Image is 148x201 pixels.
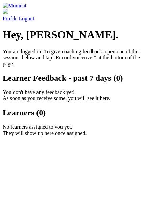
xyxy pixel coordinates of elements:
[3,3,26,9] img: Moment
[3,89,145,102] p: You don't have any feedback yet! As soon as you receive some, you will see it here.
[3,9,8,14] img: default_avatar-b4e2223d03051bc43aaaccfb402a43260a3f17acc7fafc1603fdf008d6cba3c9.png
[3,74,145,83] h2: Learner Feedback - past 7 days (0)
[3,9,145,21] a: Profile
[3,108,145,117] h2: Learners (0)
[3,124,145,136] p: No learners assigned to you yet. They will show up here once assigned.
[3,49,145,67] p: You are logged in! To give coaching feedback, open one of the sessions below and tap "Record voic...
[19,16,34,21] a: Logout
[3,29,145,41] h1: Hey, [PERSON_NAME].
